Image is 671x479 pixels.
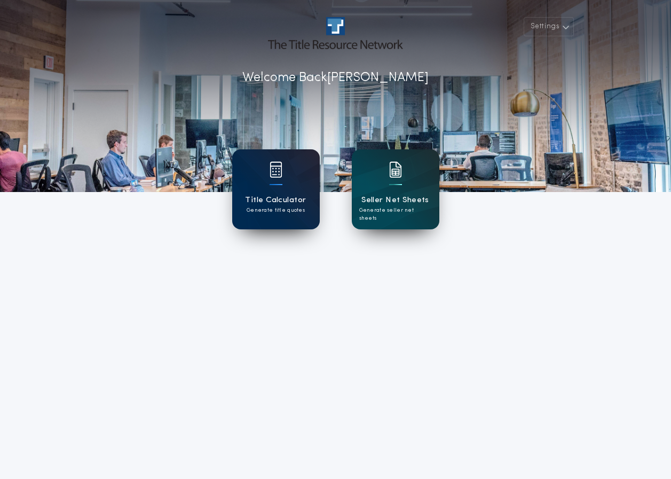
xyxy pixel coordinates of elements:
img: card icon [389,162,402,178]
p: Welcome Back [PERSON_NAME] [242,68,429,87]
h1: Seller Net Sheets [361,194,429,206]
p: Generate seller net sheets [359,206,432,222]
a: card iconSeller Net SheetsGenerate seller net sheets [352,149,439,229]
img: account-logo [268,17,402,49]
button: Settings [524,17,574,36]
h1: Title Calculator [245,194,306,206]
img: card icon [270,162,282,178]
p: Generate title quotes [247,206,305,214]
a: card iconTitle CalculatorGenerate title quotes [232,149,320,229]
